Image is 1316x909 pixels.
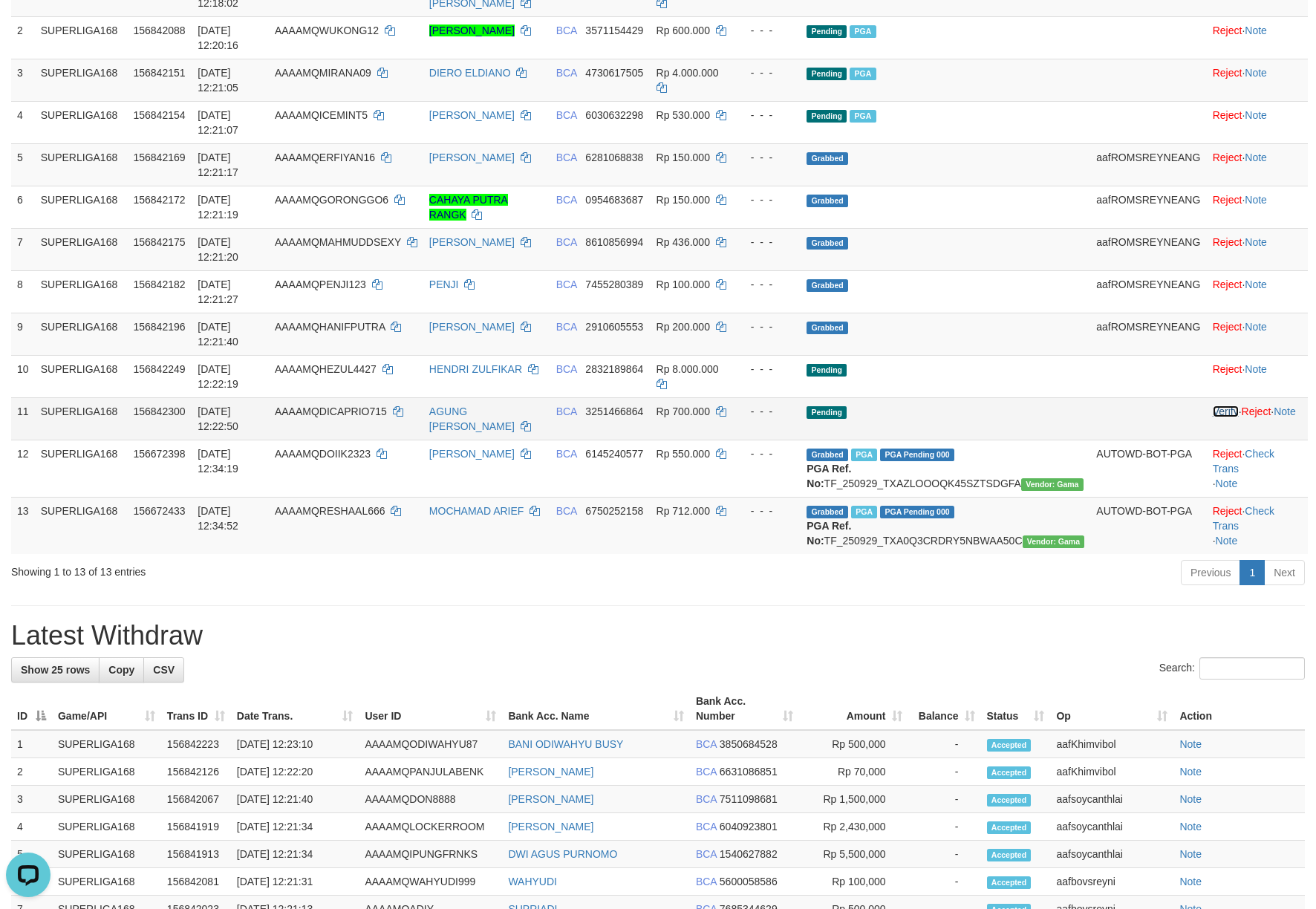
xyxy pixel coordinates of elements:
[1159,657,1305,680] label: Search:
[133,278,185,290] span: 156842182
[11,440,35,497] td: 12
[1207,440,1308,497] td: · ·
[1207,355,1308,397] td: ·
[585,109,643,121] span: Copy 6030632298 to clipboard
[1090,497,1206,554] td: AUTOWD-BOT-PGA
[508,876,557,887] a: WAHYUDI
[508,793,593,805] a: [PERSON_NAME]
[52,688,161,730] th: Game/API: activate to sort column ascending
[1090,440,1206,497] td: AUTOWD-BOT-PGA
[11,59,35,101] td: 3
[153,664,175,676] span: CSV
[801,497,1090,554] td: TF_250929_TXA0Q3CRDRY5NBWAA50C
[52,730,161,758] td: SUPERLIGA168
[275,236,401,248] span: AAAAMQMAHMUDDSEXY
[11,186,35,228] td: 6
[1213,194,1242,206] a: Reject
[807,463,851,489] b: PGA Ref. No:
[738,192,795,207] div: - - -
[429,321,515,333] a: [PERSON_NAME]
[738,277,795,292] div: - - -
[880,506,954,518] span: PGA Pending
[1240,560,1265,585] a: 1
[11,657,100,682] a: Show 25 rows
[52,758,161,786] td: SUPERLIGA168
[585,67,643,79] span: Copy 4730617505 to clipboard
[799,786,908,813] td: Rp 1,500,000
[198,321,238,348] span: [DATE] 12:21:40
[1050,730,1173,758] td: aafKhimvibol
[275,67,371,79] span: AAAAMQMIRANA09
[508,848,617,860] a: DWI AGUS PURNOMO
[198,278,238,305] span: [DATE] 12:21:27
[1245,67,1267,79] a: Note
[11,621,1305,651] h1: Latest Withdraw
[359,841,502,868] td: AAAAMQIPUNGFRNKS
[1179,766,1202,778] a: Note
[738,23,795,38] div: - - -
[657,151,710,163] span: Rp 150.000
[11,143,35,186] td: 5
[657,278,710,290] span: Rp 100.000
[807,110,847,123] span: Pending
[429,25,515,36] a: [PERSON_NAME]
[851,506,877,518] span: Marked by aafsoycanthlai
[35,16,128,59] td: SUPERLIGA168
[35,497,128,554] td: SUPERLIGA168
[799,758,908,786] td: Rp 70,000
[1245,236,1267,248] a: Note
[161,688,231,730] th: Trans ID: activate to sort column ascending
[11,813,52,841] td: 4
[738,235,795,250] div: - - -
[11,841,52,868] td: 5
[1213,278,1242,290] a: Reject
[133,67,185,79] span: 156842151
[161,730,231,758] td: 156842223
[99,657,144,682] a: Copy
[508,766,593,778] a: [PERSON_NAME]
[1207,16,1308,59] td: ·
[35,186,128,228] td: SUPERLIGA168
[556,151,577,163] span: BCA
[35,101,128,143] td: SUPERLIGA168
[1213,109,1242,121] a: Reject
[35,59,128,101] td: SUPERLIGA168
[987,849,1032,861] span: Accepted
[275,321,385,333] span: AAAAMQHANIFPUTRA
[231,688,359,730] th: Date Trans.: activate to sort column ascending
[1050,868,1173,896] td: aafbovsreyni
[231,841,359,868] td: [DATE] 12:21:34
[429,194,508,221] a: CAHAYA PUTRA RANGK
[657,109,710,121] span: Rp 530.000
[275,151,375,163] span: AAAAMQERFIYAN16
[1090,186,1206,228] td: aafROMSREYNEANG
[1179,876,1202,887] a: Note
[133,236,185,248] span: 156842175
[1207,186,1308,228] td: ·
[21,664,90,676] span: Show 25 rows
[1050,758,1173,786] td: aafKhimvibol
[52,786,161,813] td: SUPERLIGA168
[11,355,35,397] td: 10
[161,758,231,786] td: 156842126
[1216,478,1238,489] a: Note
[429,151,515,163] a: [PERSON_NAME]
[198,109,238,136] span: [DATE] 12:21:07
[275,405,387,417] span: AAAAMQDICAPRIO715
[807,520,851,547] b: PGA Ref. No:
[720,766,778,778] span: Copy 6631086851 to clipboard
[657,321,710,333] span: Rp 200.000
[585,278,643,290] span: Copy 7455280389 to clipboard
[11,558,537,579] div: Showing 1 to 13 of 13 entries
[696,821,717,833] span: BCA
[556,505,577,517] span: BCA
[720,821,778,833] span: Copy 6040923801 to clipboard
[556,405,577,417] span: BCA
[799,868,908,896] td: Rp 100,000
[198,236,238,263] span: [DATE] 12:21:20
[807,279,848,292] span: Grabbed
[556,25,577,36] span: BCA
[585,505,643,517] span: Copy 6750252158 to clipboard
[801,440,1090,497] td: TF_250929_TXAZLOOOQK45SZTSDGFA
[275,278,366,290] span: AAAAMQPENJI123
